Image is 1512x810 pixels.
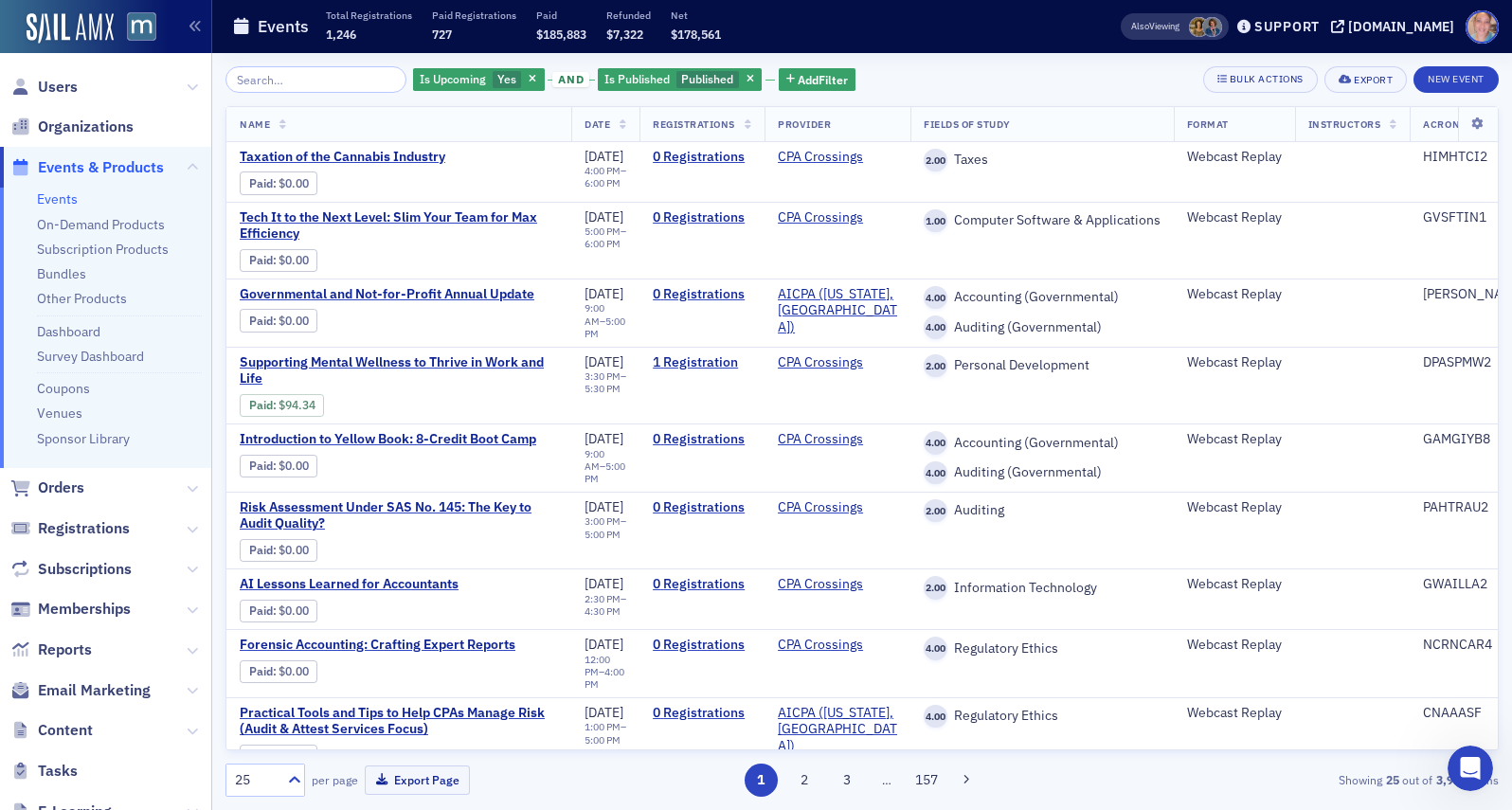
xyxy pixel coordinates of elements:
[1448,746,1493,791] iframe: Intercom live chat
[38,599,131,620] span: Memberships
[240,431,558,448] a: Introduction to Yellow Book: 8-Credit Boot Camp
[585,733,621,747] time: 5:00 PM
[778,637,897,654] span: CPA Crossings
[1413,66,1499,93] button: New Event
[924,705,947,729] span: 4.00
[38,639,92,660] span: Reports
[585,369,621,383] time: 3:30 PM
[279,314,309,328] span: $0.00
[1331,20,1461,33] button: [DOMAIN_NAME]
[279,603,309,618] span: $0.00
[585,704,623,721] span: [DATE]
[279,176,309,190] span: $0.00
[38,559,132,580] span: Subscriptions
[10,639,92,660] a: Reports
[240,600,317,622] div: Paid: 0 - $0
[1131,20,1179,33] span: Viewing
[778,209,897,226] span: CPA Crossings
[249,253,273,267] a: Paid
[1187,431,1282,448] div: Webcast Replay
[240,209,558,243] a: Tech It to the Next Level: Slim Your Team for Max Efficiency
[297,8,333,44] button: Home
[240,171,317,194] div: Paid: 0 - $0
[671,27,721,42] span: $178,561
[240,705,558,738] span: Practical Tools and Tips to Help CPAs Manage Risk (Audit & Attest Services Focus)
[585,653,610,678] time: 12:00 PM
[1187,637,1282,654] div: Webcast Replay
[37,241,169,258] a: Subscription Products
[249,664,273,678] a: Paid
[585,225,621,238] time: 5:00 PM
[585,459,625,485] time: 5:00 PM
[585,448,626,485] div: –
[1432,771,1469,788] strong: 3,911
[279,543,309,557] span: $0.00
[114,12,156,45] a: View Homepage
[604,71,670,86] span: Is Published
[83,490,349,639] div: To be honest, I'm not sure. I chatted with [PERSON_NAME] and she does not recall either. I'm not ...
[947,289,1119,306] span: Accounting (Governmental)
[924,354,947,378] span: 2.00
[778,117,831,131] span: Provider
[92,24,130,43] p: Active
[585,176,621,189] time: 6:00 PM
[279,748,309,763] span: $0.00
[778,149,863,166] a: CPA Crossings
[947,502,1004,519] span: Auditing
[585,237,621,250] time: 6:00 PM
[798,71,848,88] span: Add Filter
[240,499,558,532] a: Risk Assessment Under SAS No. 145: The Key to Audit Quality?
[778,354,863,371] a: CPA Crossings
[947,708,1058,725] span: Regulatory Ethics
[235,770,277,790] div: 25
[90,621,105,636] button: Gif picker
[240,637,558,654] span: Forensic Accounting: Crafting Expert Reports
[312,771,358,788] label: per page
[653,209,751,226] a: 0 Registrations
[585,225,626,250] div: –
[38,720,93,741] span: Content
[1187,209,1282,226] div: Webcast Replay
[38,477,84,498] span: Orders
[924,149,947,172] span: 2.00
[548,72,595,87] button: and
[249,176,279,190] span: :
[1348,18,1454,35] div: [DOMAIN_NAME]
[924,499,947,523] span: 2.00
[1423,117,1476,131] span: Acronym
[653,431,751,448] a: 0 Registrations
[585,165,626,189] div: –
[30,448,190,459] div: [PERSON_NAME] • 15m ago
[15,191,364,478] div: Aidan says…
[653,149,751,166] a: 0 Registrations
[653,705,751,722] a: 0 Registrations
[249,664,279,678] span: :
[249,603,273,618] a: Paid
[240,354,558,387] a: Supporting Mental Wellness to Thrive in Work and Life
[1187,499,1282,516] div: Webcast Replay
[1131,20,1149,32] div: Also
[225,66,406,93] input: Search…
[279,459,309,473] span: $0.00
[249,253,279,267] span: :
[1189,17,1209,37] span: Laura Swann
[10,477,84,498] a: Orders
[585,515,626,540] div: –
[29,621,45,636] button: Upload attachment
[279,253,309,267] span: $0.00
[1382,771,1402,788] strong: 25
[745,764,778,797] button: 1
[1202,17,1222,37] span: Chris Dougherty
[873,771,900,788] span: …
[779,68,856,92] button: AddFilter
[249,398,273,412] a: Paid
[947,435,1119,452] span: Accounting (Governmental)
[1187,149,1282,166] div: Webcast Replay
[598,68,762,92] div: Published
[778,286,897,336] span: AICPA (Washington, DC)
[16,581,363,613] textarea: Message…
[947,212,1161,229] span: Computer Software & Applications
[249,748,273,763] a: Paid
